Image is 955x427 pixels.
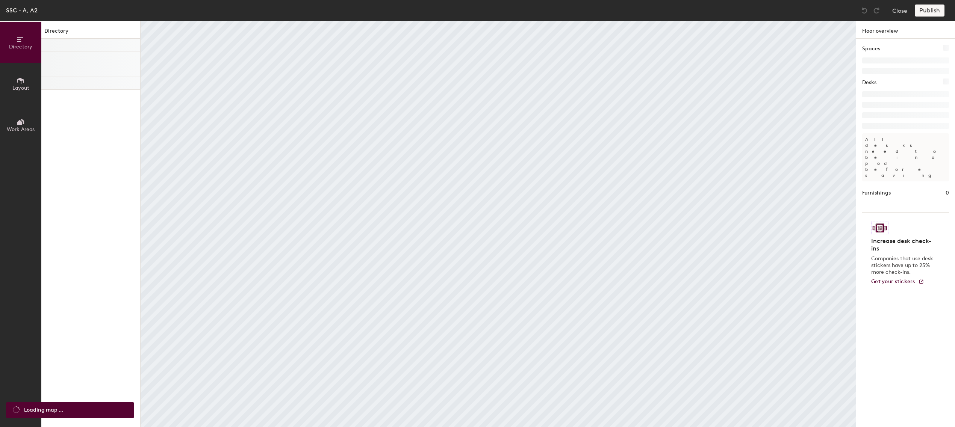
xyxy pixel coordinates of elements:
h1: Furnishings [862,189,891,197]
img: Undo [861,7,868,14]
span: Layout [12,85,29,91]
h1: Desks [862,78,876,87]
p: Companies that use desk stickers have up to 25% more check-ins. [871,255,935,276]
a: Get your stickers [871,279,924,285]
span: Directory [9,44,32,50]
p: All desks need to be in a pod before saving [862,133,949,181]
img: Redo [873,7,880,14]
h1: Directory [41,27,140,39]
h1: 0 [946,189,949,197]
img: Sticker logo [871,222,888,234]
h1: Floor overview [856,21,955,39]
h1: Spaces [862,45,880,53]
span: Work Areas [7,126,35,133]
button: Close [892,5,907,17]
h4: Increase desk check-ins [871,237,935,252]
span: Loading map ... [24,406,63,414]
div: SSC - A, A2 [6,6,38,15]
span: Get your stickers [871,278,915,285]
